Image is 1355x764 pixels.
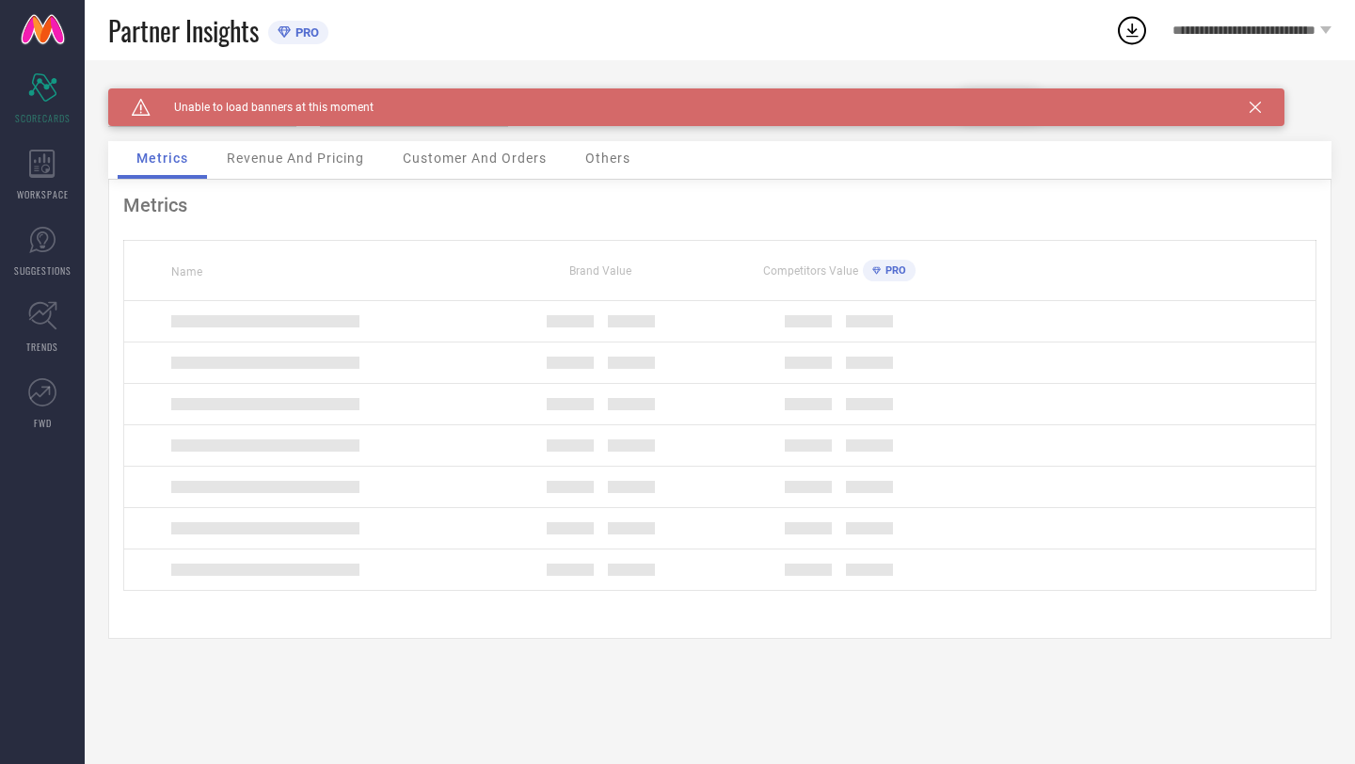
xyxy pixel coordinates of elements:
span: Others [585,151,630,166]
span: Unable to load banners at this moment [151,101,374,114]
span: TRENDS [26,340,58,354]
span: Metrics [136,151,188,166]
div: Open download list [1115,13,1149,47]
span: PRO [291,25,319,40]
span: Brand Value [569,264,631,278]
span: WORKSPACE [17,187,69,201]
span: Customer And Orders [403,151,547,166]
div: Brand [108,88,296,102]
span: SCORECARDS [15,111,71,125]
span: PRO [881,264,906,277]
span: Revenue And Pricing [227,151,364,166]
span: SUGGESTIONS [14,263,72,278]
div: Metrics [123,194,1316,216]
span: FWD [34,416,52,430]
span: Name [171,265,202,279]
span: Competitors Value [763,264,858,278]
span: Partner Insights [108,11,259,50]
